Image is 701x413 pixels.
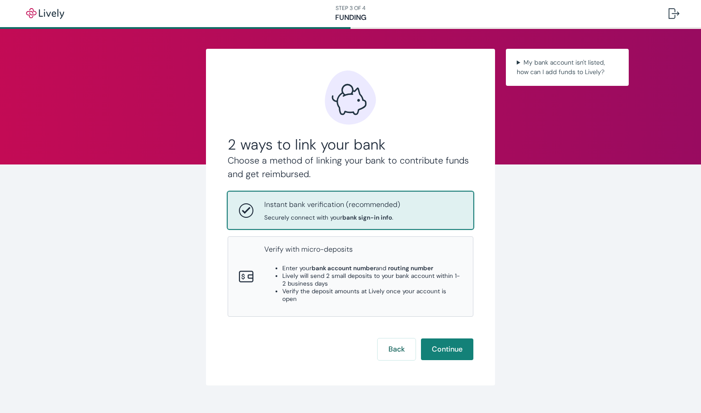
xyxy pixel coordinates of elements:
[388,264,433,272] strong: routing number
[239,203,253,218] svg: Instant bank verification
[239,269,253,284] svg: Micro-deposits
[282,287,462,303] li: Verify the deposit amounts at Lively once your account is open
[264,214,400,221] span: Securely connect with your .
[228,192,473,229] button: Instant bank verificationInstant bank verification (recommended)Securely connect with yourbank si...
[282,272,462,287] li: Lively will send 2 small deposits to your bank account within 1-2 business days
[264,199,400,210] p: Instant bank verification (recommended)
[282,264,462,272] li: Enter your and
[513,56,622,79] summary: My bank account isn't listed, how can I add funds to Lively?
[228,154,473,181] h4: Choose a method of linking your bank to contribute funds and get reimbursed.
[312,264,376,272] strong: bank account number
[421,338,473,360] button: Continue
[378,338,416,360] button: Back
[342,214,392,221] strong: bank sign-in info
[228,136,473,154] h2: 2 ways to link your bank
[661,3,687,24] button: Log out
[228,237,473,316] button: Micro-depositsVerify with micro-depositsEnter yourbank account numberand routing numberLively wil...
[20,8,70,19] img: Lively
[264,244,462,255] p: Verify with micro-deposits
